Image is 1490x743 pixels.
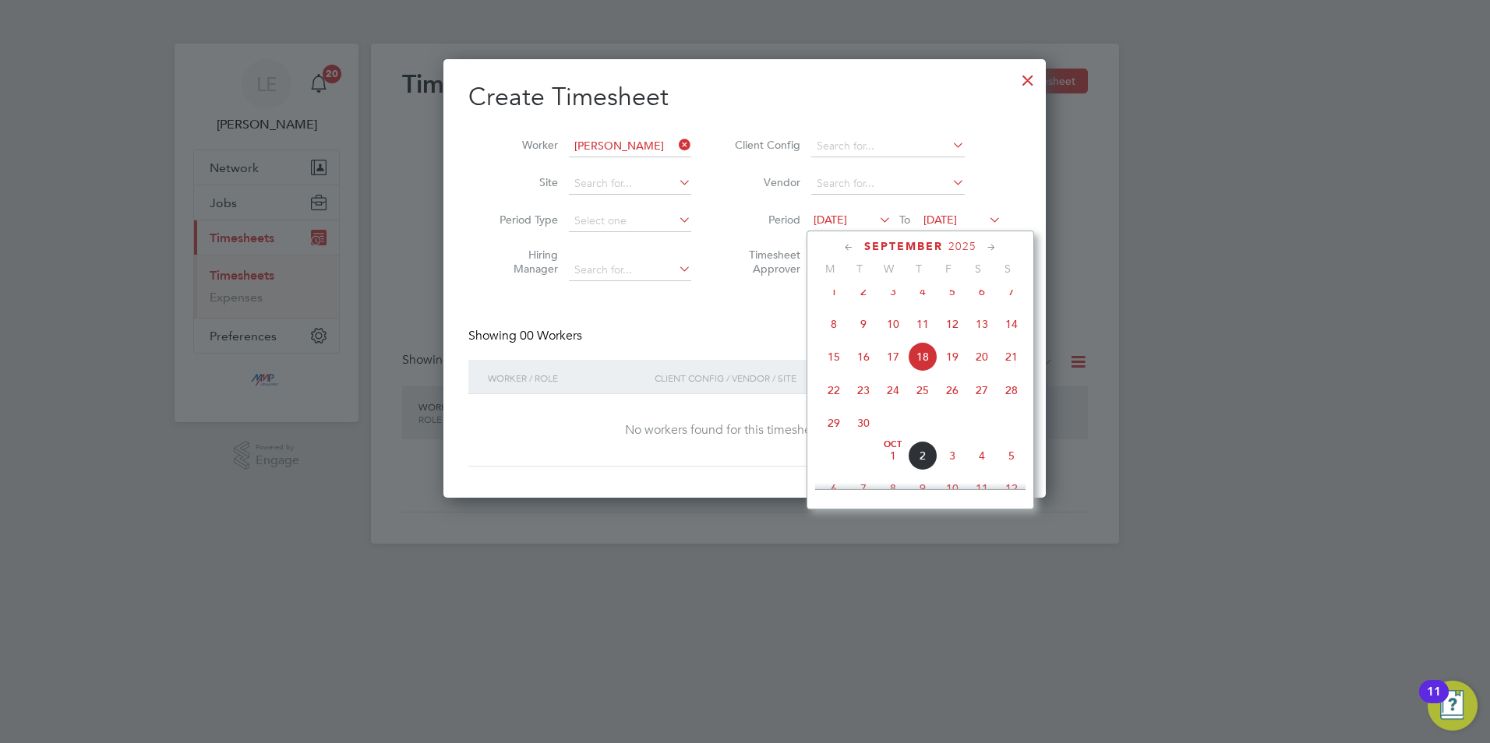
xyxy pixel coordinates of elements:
[651,360,901,396] div: Client Config / Vendor / Site
[923,213,957,227] span: [DATE]
[937,342,967,371] span: 19
[849,375,878,405] span: 23
[997,342,1026,371] span: 21
[814,213,847,227] span: [DATE]
[937,441,967,470] span: 3
[819,474,849,503] span: 6
[849,342,878,371] span: 16
[811,136,965,157] input: Search for...
[849,309,878,339] span: 9
[488,175,558,189] label: Site
[1428,681,1478,731] button: Open Resource Center, 11 new notifications
[937,474,967,503] span: 10
[997,441,1026,470] span: 5
[819,375,849,405] span: 22
[967,276,997,306] span: 6
[967,474,997,503] span: 11
[948,240,976,253] span: 2025
[934,262,963,276] span: F
[937,309,967,339] span: 12
[878,441,908,449] span: Oct
[730,248,800,276] label: Timesheet Approver
[569,136,691,157] input: Search for...
[878,441,908,470] span: 1
[484,360,651,396] div: Worker / Role
[488,138,558,152] label: Worker
[963,262,993,276] span: S
[569,173,691,195] input: Search for...
[849,474,878,503] span: 7
[997,276,1026,306] span: 7
[967,441,997,470] span: 4
[819,408,849,438] span: 29
[878,276,908,306] span: 3
[845,262,874,276] span: T
[967,342,997,371] span: 20
[819,309,849,339] span: 8
[849,408,878,438] span: 30
[908,375,937,405] span: 25
[849,276,878,306] span: 2
[730,138,800,152] label: Client Config
[895,210,915,230] span: To
[967,375,997,405] span: 27
[468,328,585,344] div: Showing
[819,276,849,306] span: 1
[908,441,937,470] span: 2
[468,81,1021,114] h2: Create Timesheet
[569,210,691,232] input: Select one
[997,309,1026,339] span: 14
[569,259,691,281] input: Search for...
[815,262,845,276] span: M
[878,474,908,503] span: 8
[937,375,967,405] span: 26
[878,309,908,339] span: 10
[878,375,908,405] span: 24
[520,328,582,343] span: 00 Workers
[878,342,908,371] span: 17
[908,276,937,306] span: 4
[904,262,934,276] span: T
[811,173,965,195] input: Search for...
[819,342,849,371] span: 15
[997,474,1026,503] span: 12
[488,213,558,227] label: Period Type
[730,175,800,189] label: Vendor
[908,309,937,339] span: 11
[967,309,997,339] span: 13
[484,422,1005,438] div: No workers found for this timesheet period.
[730,213,800,227] label: Period
[997,375,1026,405] span: 28
[908,474,937,503] span: 9
[864,240,943,253] span: September
[993,262,1022,276] span: S
[937,276,967,306] span: 5
[908,342,937,371] span: 18
[874,262,904,276] span: W
[488,248,558,276] label: Hiring Manager
[1427,692,1441,712] div: 11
